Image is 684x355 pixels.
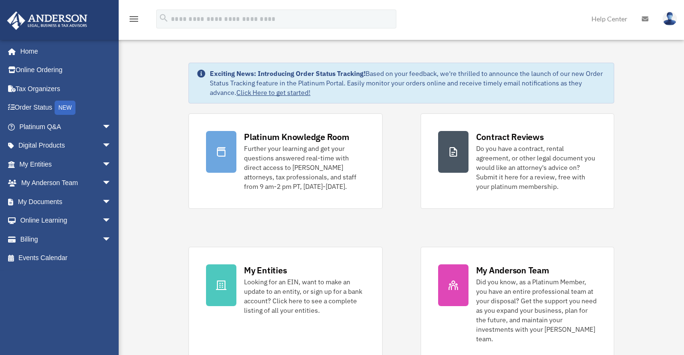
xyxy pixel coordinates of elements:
a: Online Ordering [7,61,126,80]
span: arrow_drop_down [102,136,121,156]
img: Anderson Advisors Platinum Portal [4,11,90,30]
a: Platinum Knowledge Room Further your learning and get your questions answered real-time with dire... [188,113,382,209]
a: My Entitiesarrow_drop_down [7,155,126,174]
div: My Entities [244,264,287,276]
span: arrow_drop_down [102,230,121,249]
span: arrow_drop_down [102,192,121,212]
a: Order StatusNEW [7,98,126,118]
span: arrow_drop_down [102,155,121,174]
div: Looking for an EIN, want to make an update to an entity, or sign up for a bank account? Click her... [244,277,365,315]
span: arrow_drop_down [102,117,121,137]
div: NEW [55,101,75,115]
div: Further your learning and get your questions answered real-time with direct access to [PERSON_NAM... [244,144,365,191]
a: My Documentsarrow_drop_down [7,192,126,211]
span: arrow_drop_down [102,211,121,231]
span: arrow_drop_down [102,174,121,193]
a: My Anderson Teamarrow_drop_down [7,174,126,193]
a: Events Calendar [7,249,126,268]
a: Billingarrow_drop_down [7,230,126,249]
i: menu [128,13,140,25]
i: search [159,13,169,23]
a: Contract Reviews Do you have a contract, rental agreement, or other legal document you would like... [421,113,614,209]
a: Digital Productsarrow_drop_down [7,136,126,155]
a: Home [7,42,121,61]
img: User Pic [663,12,677,26]
a: Platinum Q&Aarrow_drop_down [7,117,126,136]
div: Contract Reviews [476,131,544,143]
div: My Anderson Team [476,264,549,276]
div: Platinum Knowledge Room [244,131,349,143]
a: Click Here to get started! [236,88,310,97]
a: Online Learningarrow_drop_down [7,211,126,230]
strong: Exciting News: Introducing Order Status Tracking! [210,69,365,78]
div: Did you know, as a Platinum Member, you have an entire professional team at your disposal? Get th... [476,277,597,344]
a: menu [128,17,140,25]
a: Tax Organizers [7,79,126,98]
div: Based on your feedback, we're thrilled to announce the launch of our new Order Status Tracking fe... [210,69,606,97]
div: Do you have a contract, rental agreement, or other legal document you would like an attorney's ad... [476,144,597,191]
